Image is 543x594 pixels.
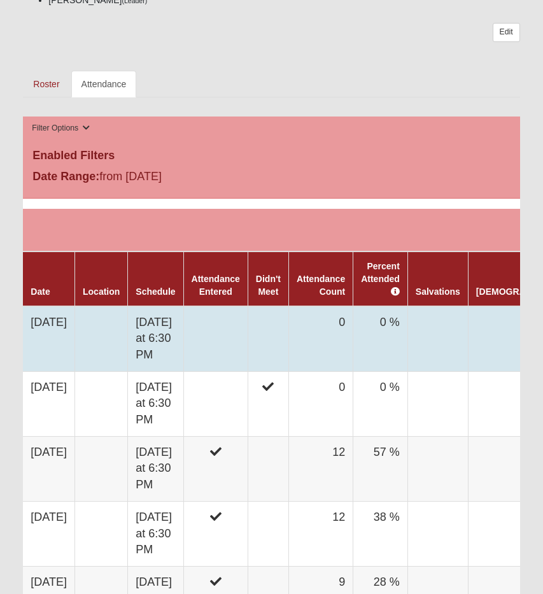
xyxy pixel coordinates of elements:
a: Didn't Meet [256,274,281,297]
td: 12 [288,436,353,501]
td: [DATE] at 6:30 PM [128,436,183,501]
a: Web cache enabled [281,577,288,590]
td: 0 % [353,371,408,436]
a: Attendance Entered [192,274,240,297]
a: Attendance Count [297,274,345,297]
label: Date Range: [32,168,99,185]
td: [DATE] at 6:30 PM [128,501,183,566]
a: Page Properties (Alt+P) [512,572,535,590]
th: Salvations [407,251,468,306]
div: from [DATE] [23,168,519,188]
td: 0 [288,306,353,372]
td: [DATE] at 6:30 PM [128,371,183,436]
td: [DATE] [23,371,74,436]
a: Page Load Time: 1.57s [12,580,90,589]
span: ViewState Size: 53 KB [104,579,188,590]
td: 57 % [353,436,408,501]
span: HTML Size: 188 KB [197,579,272,590]
td: 38 % [353,501,408,566]
a: Edit [493,23,520,41]
a: Location [83,286,120,297]
a: Roster [23,71,69,97]
td: [DATE] [23,306,74,372]
td: [DATE] [23,501,74,566]
td: 0 % [353,306,408,372]
td: [DATE] [23,436,74,501]
td: 12 [288,501,353,566]
a: Attendance [71,71,137,97]
a: Schedule [136,286,175,297]
h4: Enabled Filters [32,149,510,163]
a: Date [31,286,50,297]
a: Percent Attended [361,261,400,297]
button: Filter Options [28,122,94,135]
td: [DATE] at 6:30 PM [128,306,183,372]
td: 0 [288,371,353,436]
